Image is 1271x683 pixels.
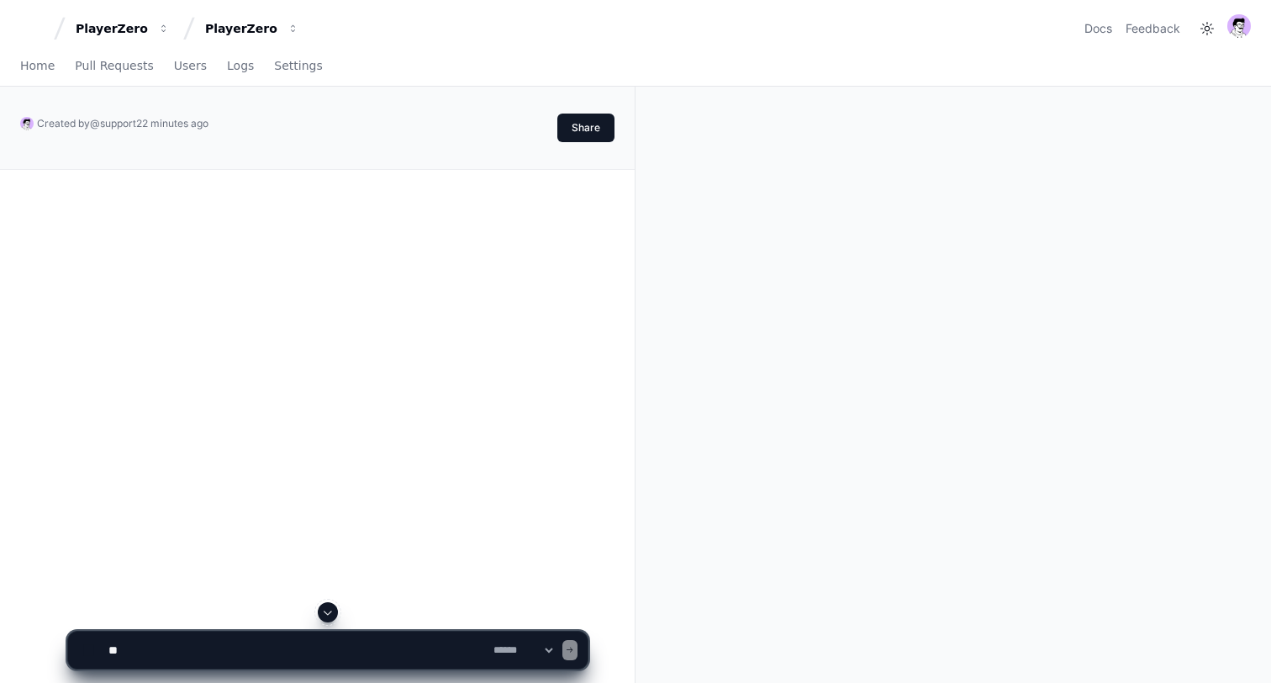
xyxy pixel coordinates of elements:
[227,61,254,71] span: Logs
[274,47,322,86] a: Settings
[76,20,148,37] div: PlayerZero
[90,117,100,130] span: @
[1227,14,1251,38] img: avatar
[557,114,614,142] button: Share
[1126,20,1180,37] button: Feedback
[20,61,55,71] span: Home
[75,47,153,86] a: Pull Requests
[1084,20,1112,37] a: Docs
[174,61,207,71] span: Users
[205,20,277,37] div: PlayerZero
[136,117,208,130] span: 22 minutes ago
[20,47,55,86] a: Home
[274,61,322,71] span: Settings
[37,117,208,130] span: Created by
[227,47,254,86] a: Logs
[20,117,34,130] img: avatar
[75,61,153,71] span: Pull Requests
[198,13,306,44] button: PlayerZero
[100,117,136,130] span: support
[69,13,177,44] button: PlayerZero
[174,47,207,86] a: Users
